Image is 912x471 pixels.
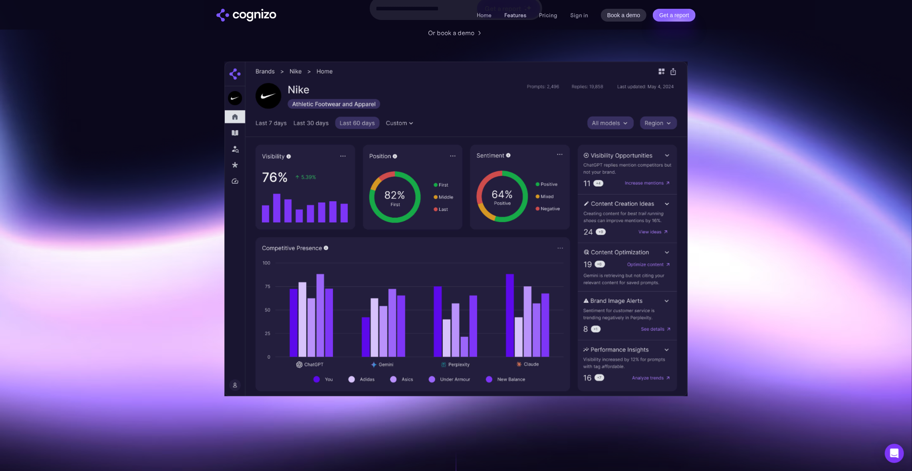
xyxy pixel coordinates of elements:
[224,62,688,396] img: Cognizo AI visibility optimization dashboard
[653,9,696,22] a: Get a report
[539,12,557,19] a: Pricing
[216,9,276,22] img: cognizo logo
[428,28,474,38] div: Or book a demo
[504,12,526,19] a: Features
[428,28,484,38] a: Or book a demo
[477,12,492,19] a: Home
[885,444,904,463] div: Open Intercom Messenger
[601,9,647,22] a: Book a demo
[570,10,588,20] a: Sign in
[216,9,276,22] a: home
